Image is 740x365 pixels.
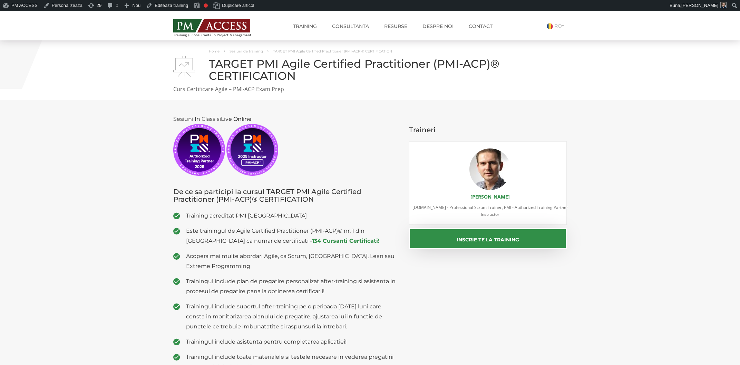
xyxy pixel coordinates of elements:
div: Necesită îmbunătățire [204,3,208,8]
span: Trainingul include asistenta pentru completarea aplicatiei! [186,337,399,347]
a: Despre noi [417,19,459,33]
button: Inscrie-te la training [409,228,567,249]
span: Training acreditat PMI [GEOGRAPHIC_DATA] [186,211,399,221]
span: Trainingul include plan de pregatire personalizat after-training si asistenta in procesul de preg... [186,276,399,296]
img: Engleza [546,32,552,38]
span: TARGET PMI Agile Certified Practitioner (PMI-ACP)® CERTIFICATION [273,49,392,54]
span: Live Online [221,116,252,122]
h3: De ce sa participi la cursul TARGET PMI Agile Certified Practitioner (PMI-ACP)® CERTIFICATION [173,188,399,203]
a: 134 Cursanti Certificati! [312,238,380,244]
img: PM ACCESS - Echipa traineri si consultanti certificati PMP: Narciss Popescu, Mihai Olaru, Monica ... [173,19,250,32]
span: Training și Consultanță în Project Management [173,33,264,37]
span: Acopera mai multe abordari Agile, ca Scrum, [GEOGRAPHIC_DATA], Lean sau Extreme Programming [186,251,399,271]
a: Training și Consultanță în Project Management [173,17,264,37]
a: Home [209,49,220,54]
h3: Traineri [409,126,567,134]
a: EN [546,32,560,38]
a: [PERSON_NAME] [470,193,510,200]
h1: TARGET PMI Agile Certified Practitioner (PMI-ACP)® CERTIFICATION [173,58,567,82]
a: Training [288,19,322,33]
a: Resurse [379,19,412,33]
span: [PERSON_NAME] [681,3,718,8]
a: Contact [464,19,498,33]
span: [DOMAIN_NAME] - Professional Scrum Trainer, PMI - Authorized Training Partner Instructor [412,204,568,217]
a: Consultanta [327,19,374,33]
span: Trainingul include suportul after-training pe o perioada [DATE] luni care consta in monitorizarea... [186,301,399,332]
p: Sesiuni In Class si [173,114,399,176]
img: Mihai Olaru [469,148,511,190]
img: Romana [547,23,553,29]
a: RO [547,23,567,29]
img: TARGET PMI Agile Certified Practitioner (PMI-ACP)® CERTIFICATION [173,56,195,77]
a: Sesiuni de training [230,49,263,54]
span: Este trainingul de Agile Certified Practitioner (PMI-ACP)® nr. 1 din [GEOGRAPHIC_DATA] ca numar d... [186,226,399,246]
p: Curs Certificare Agile – PMI-ACP Exam Prep [173,85,567,93]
